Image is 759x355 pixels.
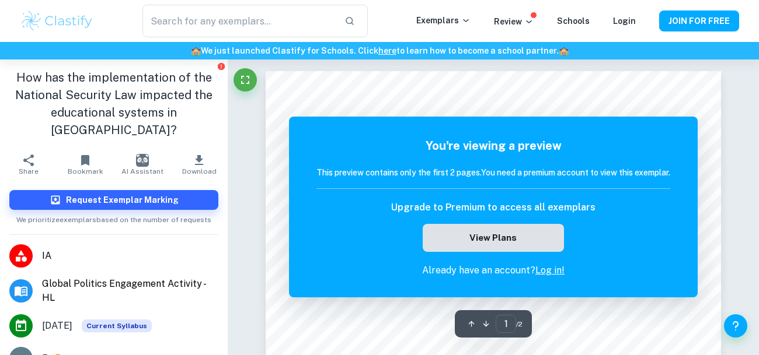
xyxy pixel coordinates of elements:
[136,154,149,167] img: AI Assistant
[423,224,564,252] button: View Plans
[316,263,670,277] p: Already have an account?
[234,68,257,92] button: Fullscreen
[659,10,739,31] button: JOIN FOR FREE
[42,249,218,263] span: IA
[57,148,114,181] button: Bookmark
[42,277,218,305] span: Global Politics Engagement Activity - HL
[416,14,471,27] p: Exemplars
[68,167,103,175] span: Bookmark
[82,319,152,332] span: Current Syllabus
[316,137,670,154] h5: You're viewing a preview
[171,148,228,181] button: Download
[114,148,171,181] button: AI Assistant
[20,9,94,33] img: Clastify logo
[316,166,670,179] h6: This preview contains only the first 2 pages. You need a premium account to view this exemplar.
[391,201,596,215] h6: Upgrade to Premium to access all exemplars
[2,44,757,57] h6: We just launched Clastify for Schools. Click to learn how to become a school partner.
[19,167,39,175] span: Share
[535,265,565,276] a: Log in!
[9,69,218,139] h1: How has the implementation of the National Security Law impacted the educational systems in [GEOG...
[191,46,201,55] span: 🏫
[182,167,217,175] span: Download
[559,46,569,55] span: 🏫
[217,62,225,71] button: Report issue
[613,16,636,26] a: Login
[557,16,590,26] a: Schools
[724,314,747,338] button: Help and Feedback
[516,319,523,329] span: / 2
[142,5,335,37] input: Search for any exemplars...
[82,319,152,332] div: This exemplar is based on the current syllabus. Feel free to refer to it for inspiration/ideas wh...
[16,210,211,225] span: We prioritize exemplars based on the number of requests
[121,167,163,175] span: AI Assistant
[378,46,396,55] a: here
[66,194,179,206] h6: Request Exemplar Marking
[9,190,218,210] button: Request Exemplar Marking
[494,15,534,28] p: Review
[42,319,72,333] span: [DATE]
